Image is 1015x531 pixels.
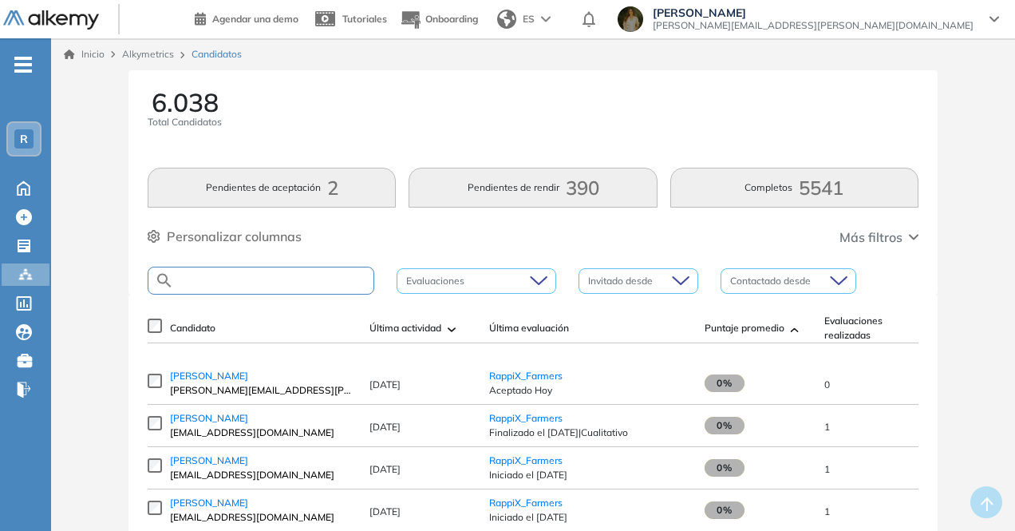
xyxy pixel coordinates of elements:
span: Iniciado el [DATE] [489,468,689,482]
span: Alkymetrics [122,48,174,60]
span: Iniciado el [DATE] [489,510,689,525]
span: Candidatos [192,47,242,61]
span: 1 [824,463,830,475]
span: [EMAIL_ADDRESS][DOMAIN_NAME] [170,510,353,525]
img: SEARCH_ALT [155,271,174,291]
button: Pendientes de rendir390 [409,168,657,208]
button: Personalizar columnas [148,227,302,246]
span: ES [523,12,535,26]
span: 0 [824,378,830,390]
span: Onboarding [425,13,478,25]
img: Logo [3,10,99,30]
span: 0% [705,374,744,392]
a: [PERSON_NAME] [170,369,353,383]
span: [PERSON_NAME][EMAIL_ADDRESS][PERSON_NAME][DOMAIN_NAME] [170,383,353,398]
a: RappiX_Farmers [489,412,563,424]
span: [PERSON_NAME] [653,6,974,19]
img: arrow [541,16,551,22]
a: RappiX_Farmers [489,454,563,466]
span: 0% [705,417,744,434]
span: Última evaluación [489,321,569,335]
span: Personalizar columnas [167,227,302,246]
span: 1 [824,505,830,517]
button: Onboarding [400,2,478,37]
span: [EMAIL_ADDRESS][DOMAIN_NAME] [170,426,353,440]
span: Aceptado Hoy [489,383,689,398]
span: Más filtros [839,228,902,247]
span: R [20,133,28,145]
a: [PERSON_NAME] [170,454,353,468]
img: [missing "en.ARROW_ALT" translation] [791,327,799,332]
span: Total Candidatos [148,115,222,129]
span: 0% [705,459,744,477]
span: Puntaje promedio [705,321,784,335]
a: [PERSON_NAME] [170,496,353,510]
span: Finalizado el [DATE] | Cualitativo [489,426,689,440]
span: [DATE] [369,378,401,390]
span: [PERSON_NAME] [170,454,248,466]
span: Agendar una demo [212,13,298,25]
span: [DATE] [369,421,401,433]
span: Evaluaciones realizadas [824,314,914,343]
span: 6.038 [152,89,219,115]
a: [PERSON_NAME] [170,411,353,426]
span: [PERSON_NAME] [170,497,248,509]
button: Pendientes de aceptación2 [148,168,396,208]
span: [PERSON_NAME] [170,412,248,424]
span: Tutoriales [342,13,387,25]
span: [PERSON_NAME][EMAIL_ADDRESS][PERSON_NAME][DOMAIN_NAME] [653,19,974,32]
a: Agendar una demo [195,8,298,27]
span: 0% [705,501,744,519]
span: [DATE] [369,505,401,517]
span: Última actividad [369,321,441,335]
span: [EMAIL_ADDRESS][DOMAIN_NAME] [170,468,353,482]
a: RappiX_Farmers [489,370,563,382]
a: RappiX_Farmers [489,497,563,509]
i: - [14,63,32,66]
span: 1 [824,421,830,433]
span: [DATE] [369,463,401,475]
span: [PERSON_NAME] [170,370,248,382]
img: world [497,10,516,29]
button: Más filtros [839,228,918,247]
button: Completos5541 [670,168,918,208]
span: Candidato [170,321,215,335]
img: [missing "en.ARROW_ALT" translation] [448,327,456,332]
a: Inicio [64,47,105,61]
